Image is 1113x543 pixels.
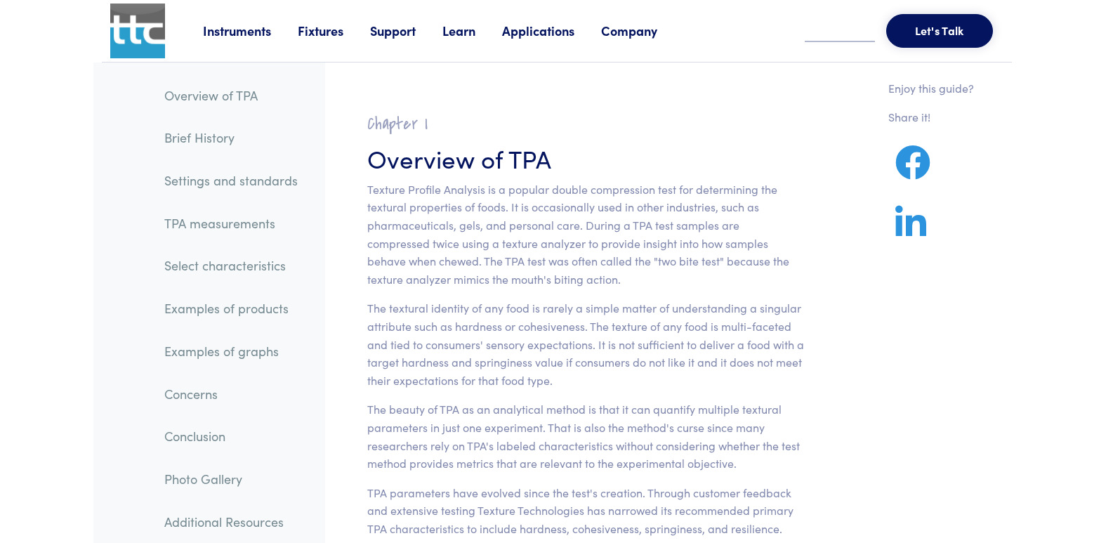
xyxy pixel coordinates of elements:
p: The beauty of TPA as an analytical method is that it can quantify multiple textural parameters in... [367,400,805,472]
a: Overview of TPA [153,79,309,112]
a: Company [601,22,684,39]
a: Examples of products [153,292,309,325]
a: TPA measurements [153,207,309,240]
a: Instruments [203,22,298,39]
a: Concerns [153,378,309,410]
p: Enjoy this guide? [888,79,974,98]
a: Applications [502,22,601,39]
a: Additional Resources [153,506,309,538]
a: Select characteristics [153,249,309,282]
a: Conclusion [153,420,309,452]
h2: Chapter I [367,113,805,135]
a: Support [370,22,442,39]
h3: Overview of TPA [367,140,805,175]
a: Share on LinkedIn [888,222,933,240]
p: Texture Profile Analysis is a popular double compression test for determining the textural proper... [367,181,805,289]
a: Learn [442,22,502,39]
a: Examples of graphs [153,335,309,367]
a: Brief History [153,122,309,154]
a: Photo Gallery [153,463,309,495]
a: Fixtures [298,22,370,39]
button: Let's Talk [886,14,993,48]
p: Share it! [888,108,974,126]
a: Settings and standards [153,164,309,197]
p: The textural identity of any food is rarely a simple matter of understanding a singular attribute... [367,299,805,389]
img: ttc_logo_1x1_v1.0.png [110,4,165,58]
